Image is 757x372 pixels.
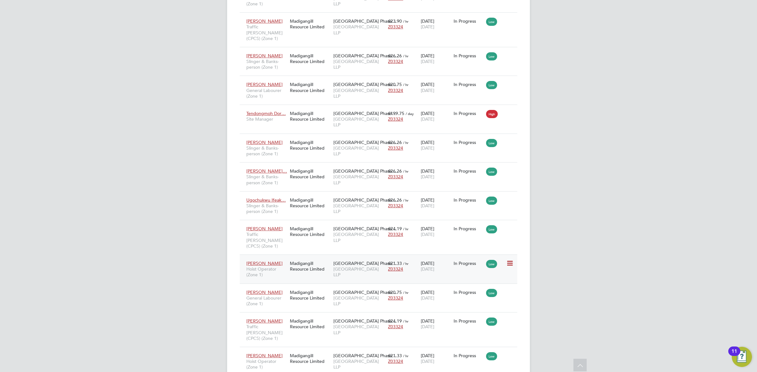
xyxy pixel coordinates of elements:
div: In Progress [454,168,483,174]
span: [PERSON_NAME] [246,318,283,324]
a: Ugochukwu Ifeak…Slinger & Banks-person (Zone 1)Madigangill Resource Limited[GEOGRAPHIC_DATA] Phas... [245,194,517,199]
div: [DATE] [419,286,452,304]
span: Z03324 [388,88,403,93]
span: General Labourer (Zone 1) [246,295,287,306]
div: In Progress [454,197,483,203]
span: [GEOGRAPHIC_DATA] Phase… [333,318,396,324]
div: [DATE] [419,194,452,212]
div: [DATE] [419,223,452,240]
div: [DATE] [419,350,452,367]
span: Tendongmoh Dor… [246,111,286,116]
span: [PERSON_NAME] [246,140,283,145]
span: Z03324 [388,232,403,237]
div: Madigangill Resource Limited [288,50,332,67]
div: In Progress [454,289,483,295]
span: [DATE] [421,203,434,209]
span: [GEOGRAPHIC_DATA] LLP [333,24,385,35]
a: Tendongmoh Dor…Site ManagerMadigangill Resource Limited[GEOGRAPHIC_DATA] Phase…[GEOGRAPHIC_DATA] ... [245,107,517,112]
span: £26.26 [388,168,402,174]
span: £24.19 [388,226,402,232]
div: Madigangill Resource Limited [288,194,332,212]
span: Low [486,139,497,147]
span: [PERSON_NAME] [246,53,283,59]
span: [GEOGRAPHIC_DATA] Phase… [333,260,396,266]
span: / hr [403,290,408,295]
span: Z03324 [388,203,403,209]
span: Z03324 [388,24,403,30]
span: / hr [403,82,408,87]
span: £21.33 [388,353,402,358]
span: Ugochukwu Ifeak… [246,197,286,203]
div: Madigangill Resource Limited [288,223,332,240]
span: [GEOGRAPHIC_DATA] Phase… [333,289,396,295]
span: [GEOGRAPHIC_DATA] Phase… [333,82,396,87]
span: [PERSON_NAME] [246,353,283,358]
span: Z03324 [388,145,403,151]
span: / hr [403,169,408,174]
span: / hr [403,54,408,58]
div: In Progress [454,353,483,358]
span: / hr [403,226,408,231]
span: Slinger & Banks-person (Zone 1) [246,59,287,70]
a: [PERSON_NAME]Traffic [PERSON_NAME] (CPCS) (Zone 1)Madigangill Resource Limited[GEOGRAPHIC_DATA] P... [245,15,517,20]
span: Low [486,52,497,60]
span: Low [486,318,497,326]
span: [PERSON_NAME] [246,289,283,295]
span: [PERSON_NAME] [246,260,283,266]
span: Low [486,260,497,268]
span: [PERSON_NAME]… [246,168,287,174]
span: [PERSON_NAME] [246,226,283,232]
div: [DATE] [419,15,452,33]
span: Slinger & Banks-person (Zone 1) [246,174,287,185]
span: [GEOGRAPHIC_DATA] LLP [333,295,385,306]
span: [GEOGRAPHIC_DATA] LLP [333,88,385,99]
span: [GEOGRAPHIC_DATA] Phase… [333,226,396,232]
span: [GEOGRAPHIC_DATA] LLP [333,145,385,157]
div: [DATE] [419,315,452,333]
span: High [486,110,498,118]
div: In Progress [454,111,483,116]
div: Madigangill Resource Limited [288,257,332,275]
span: Z03324 [388,174,403,180]
div: [DATE] [419,78,452,96]
div: 11 [731,351,737,359]
span: [GEOGRAPHIC_DATA] Phase… [333,111,396,116]
span: £26.26 [388,197,402,203]
span: [PERSON_NAME] [246,82,283,87]
span: Slinger & Banks-person (Zone 1) [246,145,287,157]
span: [PERSON_NAME] [246,18,283,24]
span: Z03324 [388,295,403,301]
span: £24.19 [388,318,402,324]
span: Slinger & Banks-person (Zone 1) [246,203,287,214]
div: [DATE] [419,257,452,275]
span: Z03324 [388,358,403,364]
span: £20.75 [388,82,402,87]
span: [GEOGRAPHIC_DATA] Phase… [333,53,396,59]
div: [DATE] [419,50,452,67]
span: Low [486,197,497,205]
span: £20.75 [388,289,402,295]
div: In Progress [454,82,483,87]
div: In Progress [454,18,483,24]
span: / hr [403,140,408,145]
div: Madigangill Resource Limited [288,15,332,33]
div: Madigangill Resource Limited [288,315,332,333]
span: / hr [403,353,408,358]
div: Madigangill Resource Limited [288,78,332,96]
span: [DATE] [421,24,434,30]
a: [PERSON_NAME]Traffic [PERSON_NAME] (CPCS) (Zone 1)Madigangill Resource Limited[GEOGRAPHIC_DATA] P... [245,222,517,228]
span: / hr [403,198,408,203]
span: [GEOGRAPHIC_DATA] LLP [333,266,385,278]
div: In Progress [454,318,483,324]
div: Madigangill Resource Limited [288,165,332,183]
span: Low [486,225,497,233]
span: Hoist Operator (Zone 1) [246,266,287,278]
a: [PERSON_NAME]General Labourer (Zone 1)Madigangill Resource Limited[GEOGRAPHIC_DATA] Phase…[GEOGRA... [245,286,517,291]
span: / hr [403,19,408,24]
div: [DATE] [419,136,452,154]
a: [PERSON_NAME]…Slinger & Banks-person (Zone 1)Madigangill Resource Limited[GEOGRAPHIC_DATA] Phase…... [245,165,517,170]
span: £21.33 [388,260,402,266]
span: Z03324 [388,324,403,329]
div: [DATE] [419,107,452,125]
div: In Progress [454,53,483,59]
